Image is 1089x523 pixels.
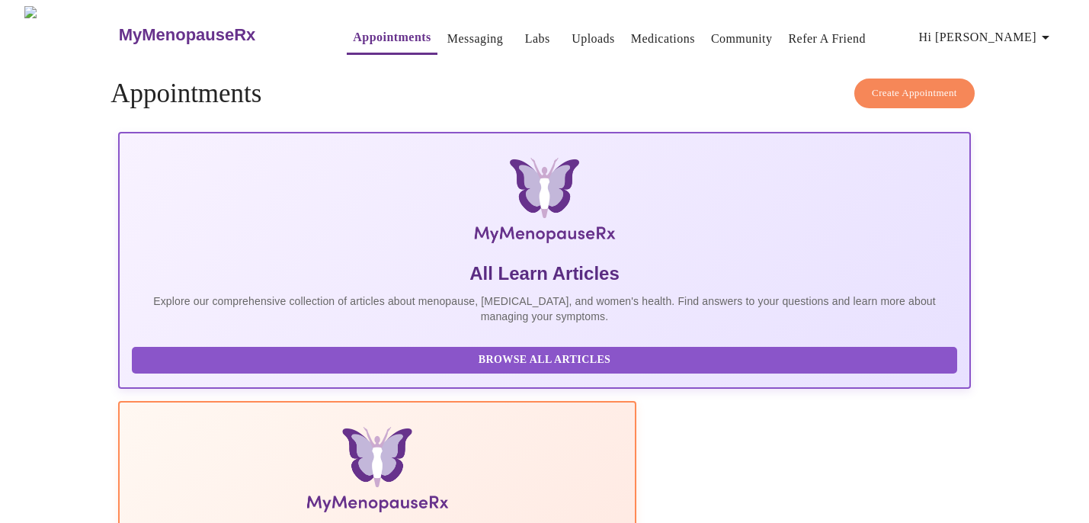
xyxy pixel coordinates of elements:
[705,24,779,54] button: Community
[513,24,562,54] button: Labs
[572,28,615,50] a: Uploads
[447,28,503,50] a: Messaging
[210,427,544,518] img: Menopause Manual
[117,8,316,62] a: MyMenopauseRx
[24,6,117,63] img: MyMenopauseRx Logo
[441,24,509,54] button: Messaging
[111,79,978,109] h4: Appointments
[119,25,256,45] h3: MyMenopauseRx
[525,28,550,50] a: Labs
[132,352,961,365] a: Browse All Articles
[913,22,1061,53] button: Hi [PERSON_NAME]
[631,28,695,50] a: Medications
[353,27,431,48] a: Appointments
[711,28,773,50] a: Community
[788,28,866,50] a: Refer a Friend
[872,85,957,102] span: Create Appointment
[132,294,957,324] p: Explore our comprehensive collection of articles about menopause, [MEDICAL_DATA], and women's hea...
[132,261,957,286] h5: All Learn Articles
[565,24,621,54] button: Uploads
[147,351,942,370] span: Browse All Articles
[347,22,437,55] button: Appointments
[854,79,975,108] button: Create Appointment
[132,347,957,374] button: Browse All Articles
[782,24,872,54] button: Refer a Friend
[260,158,829,249] img: MyMenopauseRx Logo
[625,24,701,54] button: Medications
[919,27,1055,48] span: Hi [PERSON_NAME]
